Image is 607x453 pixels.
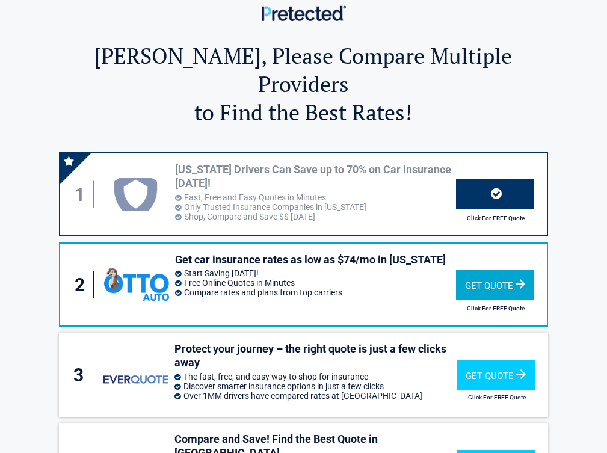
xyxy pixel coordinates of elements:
h3: Get car insurance rates as low as $74/mo in [US_STATE] [175,253,455,267]
li: Start Saving [DATE]! [175,268,455,278]
h2: Click For FREE Quote [456,215,536,221]
li: Fast, Free and Easy Quotes in Minutes [175,193,455,202]
li: Compare rates and plans from top carriers [175,288,455,297]
h2: [PERSON_NAME], Please Compare Multiple Providers to Find the Best Rates! [60,42,546,126]
li: Only Trusted Insurance Companies in [US_STATE] [175,202,455,212]
div: 2 [72,271,94,298]
li: Discover smarter insurance options in just a few clicks [174,381,457,391]
li: Shop, Compare and Save $$ [DATE] [175,212,455,221]
div: 3 [71,362,93,389]
img: Main Logo [262,5,346,20]
li: Free Online Quotes in Minutes [175,278,455,288]
h2: Click For FREE Quote [457,394,537,401]
h3: Protect your journey – the right quote is just a few clicks away [174,342,457,370]
li: Over 1MM drivers have compared rates at [GEOGRAPHIC_DATA] [174,391,457,401]
div: Get Quote [456,270,534,300]
li: The fast, free, and easy way to shop for insurance [174,372,457,381]
img: ottoinsurance's logo [104,268,169,301]
h2: Click For FREE Quote [456,305,536,312]
h3: [US_STATE] Drivers Can Save up to 70% on Car Insurance [DATE]! [175,162,455,191]
div: 1 [72,181,94,208]
img: protect's logo [104,178,169,211]
div: Get Quote [457,360,535,390]
img: everquote's logo [103,375,168,384]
